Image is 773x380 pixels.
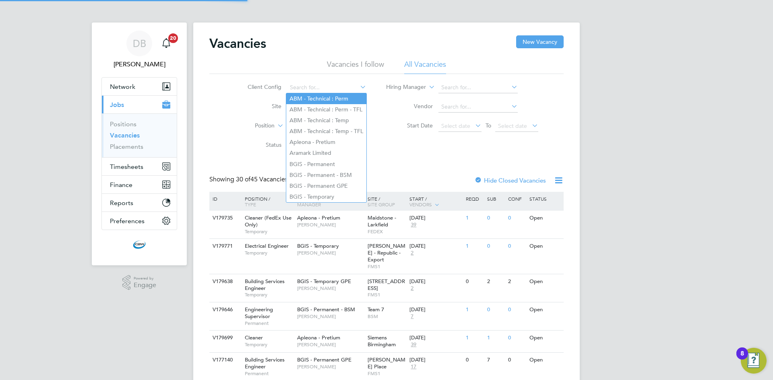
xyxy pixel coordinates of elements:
div: Showing [209,175,289,184]
img: cbwstaffingsolutions-logo-retina.png [133,238,146,251]
span: BGIS - Temporary [297,242,339,249]
span: Select date [441,122,470,129]
span: 2 [409,285,415,292]
h2: Vacancies [209,35,266,51]
li: ABM - Technical : Temp - TFL [286,126,366,137]
span: FMS1 [368,292,406,298]
span: Electrical Engineer [245,242,289,249]
span: [PERSON_NAME] [297,222,364,228]
span: Temporary [245,292,293,298]
span: Cleaner [245,334,263,341]
li: ABM - Technical : Perm [286,93,366,104]
button: Jobs [102,96,177,113]
span: Vendors [409,201,432,207]
span: Temporary [245,228,293,235]
span: 30 of [236,175,250,183]
button: New Vacancy [516,35,564,48]
div: 2 [506,274,527,289]
div: 1 [485,331,506,345]
div: V179638 [211,274,239,289]
li: ABM - Technical : Temp [286,115,366,126]
div: Reqd [464,192,485,205]
div: 1 [464,331,485,345]
div: 0 [506,239,527,254]
span: FEDEX [368,228,406,235]
span: [PERSON_NAME] Place [368,356,405,370]
div: Open [527,274,562,289]
span: 2 [409,250,415,257]
div: 0 [506,302,527,317]
span: 39 [409,222,418,228]
a: Positions [110,120,136,128]
span: Site Group [368,201,395,207]
span: Building Services Engineer [245,356,285,370]
span: BGIS - Permanent GPE [297,356,351,363]
div: 0 [506,211,527,226]
span: Apleona - Pretium [297,214,340,221]
div: 1 [464,239,485,254]
button: Open Resource Center, 8 new notifications [741,348,767,374]
span: Finance [110,181,132,189]
li: Vacancies I follow [327,60,384,74]
div: 0 [464,274,485,289]
input: Search for... [287,82,366,93]
button: Reports [102,194,177,212]
span: Temporary [245,250,293,256]
div: ID [211,192,239,205]
div: Start / [407,192,464,212]
span: [PERSON_NAME] [297,313,364,320]
div: Position / [239,192,295,211]
label: Site [235,103,281,110]
span: Daniel Barber [101,60,177,69]
span: Permanent [245,370,293,377]
span: Permanent [245,320,293,327]
button: Preferences [102,212,177,230]
span: To [483,120,494,131]
div: 1 [464,211,485,226]
label: Client Config [235,83,281,90]
li: All Vacancies [404,60,446,74]
span: Team 7 [368,306,384,313]
label: Vendor [386,103,433,110]
button: Timesheets [102,158,177,175]
div: Jobs [102,113,177,157]
span: [PERSON_NAME] [297,341,364,348]
div: Open [527,239,562,254]
span: FMS1 [368,370,406,377]
span: [STREET_ADDRESS] [368,278,405,292]
div: [DATE] [409,335,462,341]
li: BGIS - Permanent [286,159,366,170]
label: Position [228,122,275,130]
span: BGIS - Permanent - BSM [297,306,355,313]
span: Cleaner (FedEx Use Only) [245,214,291,228]
span: [PERSON_NAME] [297,250,364,256]
span: Reports [110,199,133,207]
a: 20 [158,31,174,56]
label: Hide Closed Vacancies [474,177,546,184]
div: 0 [485,302,506,317]
span: Maidstone - Larkfield [368,214,396,228]
span: [PERSON_NAME] [297,285,364,292]
span: Temporary [245,341,293,348]
a: DB[PERSON_NAME] [101,31,177,69]
div: V179646 [211,302,239,317]
div: Status [527,192,562,205]
label: Hiring Manager [380,83,426,91]
label: Status [235,141,281,148]
li: Aramark Limited [286,148,366,158]
a: Powered byEngage [122,275,157,290]
input: Search for... [438,101,518,113]
div: V179771 [211,239,239,254]
span: Select date [498,122,527,129]
div: 1 [464,302,485,317]
div: Open [527,353,562,368]
li: BGIS - Permanent GPE [286,181,366,191]
span: Timesheets [110,163,143,170]
li: ABM - Technical : Perm - TFL [286,104,366,115]
span: Type [245,201,256,207]
div: 0 [506,353,527,368]
button: Finance [102,176,177,193]
span: Siemens Birmingham [368,334,396,348]
span: Powered by [134,275,156,282]
div: Open [527,302,562,317]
